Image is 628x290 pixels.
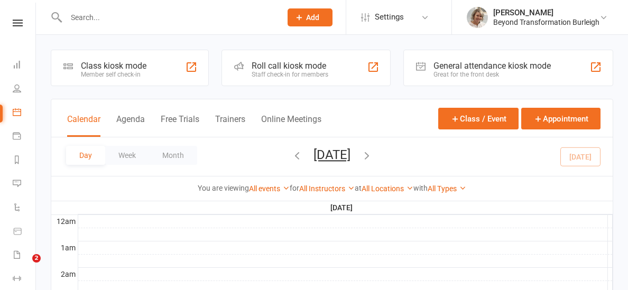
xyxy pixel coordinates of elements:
th: [DATE] [78,201,608,214]
a: All Instructors [299,184,355,193]
a: Dashboard [13,54,36,78]
span: Add [306,13,319,22]
button: Add [288,8,333,26]
div: Beyond Transformation Burleigh [493,17,599,27]
button: Free Trials [161,114,199,137]
div: General attendance kiosk mode [433,61,551,71]
a: Reports [13,149,36,173]
button: Appointment [521,108,601,129]
div: Roll call kiosk mode [252,61,328,71]
a: Product Sales [13,220,36,244]
a: Calendar [13,101,36,125]
button: Calendar [67,114,100,137]
th: 2am [51,267,78,280]
div: Class kiosk mode [81,61,146,71]
strong: with [413,184,428,192]
div: Staff check-in for members [252,71,328,78]
span: Settings [375,5,404,29]
div: Great for the front desk [433,71,551,78]
a: Payments [13,125,36,149]
strong: You are viewing [198,184,249,192]
button: Week [105,146,149,165]
button: Month [149,146,197,165]
button: [DATE] [313,147,350,162]
div: [PERSON_NAME] [493,8,599,17]
button: Day [66,146,105,165]
a: People [13,78,36,101]
img: thumb_image1597172689.png [467,7,488,28]
iframe: Intercom live chat [11,254,36,279]
span: 2 [32,254,41,263]
strong: at [355,184,362,192]
button: Class / Event [438,108,519,129]
button: Trainers [215,114,245,137]
input: Search... [63,10,274,25]
button: Online Meetings [261,114,321,137]
strong: for [290,184,299,192]
th: 1am [51,241,78,254]
a: All Types [428,184,466,193]
th: 12am [51,214,78,228]
button: Agenda [116,114,145,137]
a: All events [249,184,290,193]
a: All Locations [362,184,413,193]
div: Member self check-in [81,71,146,78]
